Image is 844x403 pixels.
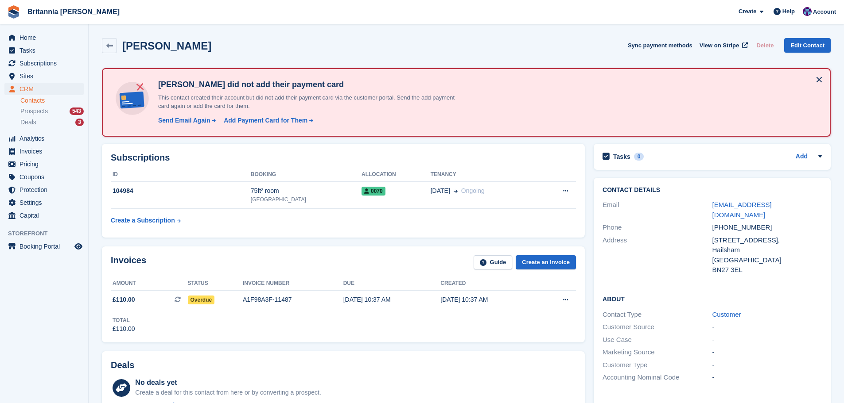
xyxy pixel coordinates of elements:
[75,119,84,126] div: 3
[19,132,73,145] span: Analytics
[712,347,822,357] div: -
[712,335,822,345] div: -
[603,360,712,370] div: Customer Type
[19,44,73,57] span: Tasks
[4,196,84,209] a: menu
[628,38,692,53] button: Sync payment methods
[7,5,20,19] img: stora-icon-8386f47178a22dfd0bd8f6a31ec36ba5ce8667c1dd55bd0f319d3a0aa187defe.svg
[135,388,321,397] div: Create a deal for this contact from here or by converting a prospect.
[19,184,73,196] span: Protection
[343,295,441,304] div: [DATE] 10:37 AM
[603,347,712,357] div: Marketing Source
[4,57,84,69] a: menu
[243,295,343,304] div: A1F98A3F-11487
[4,44,84,57] a: menu
[251,168,362,182] th: Booking
[784,38,831,53] a: Edit Contact
[158,116,210,125] div: Send Email Again
[70,107,84,115] div: 543
[19,209,73,222] span: Capital
[813,8,836,16] span: Account
[111,216,175,225] div: Create a Subscription
[111,153,576,163] h2: Subscriptions
[603,200,712,220] div: Email
[111,360,134,370] h2: Deals
[111,255,146,270] h2: Invoices
[19,240,73,253] span: Booking Portal
[111,168,251,182] th: ID
[19,70,73,82] span: Sites
[111,212,181,229] a: Create a Subscription
[634,153,644,161] div: 0
[73,241,84,252] a: Preview store
[111,186,251,196] div: 104984
[4,145,84,157] a: menu
[603,235,712,275] div: Address
[440,276,538,291] th: Created
[4,240,84,253] a: menu
[603,322,712,332] div: Customer Source
[431,168,539,182] th: Tenancy
[113,80,151,117] img: no-card-linked-e7822e413c904bf8b177c4d89f31251c4716f9871600ec3ca5bfc59e148c83f4.svg
[220,116,314,125] a: Add Payment Card for Them
[19,145,73,157] span: Invoices
[20,96,84,105] a: Contacts
[712,201,772,219] a: [EMAIL_ADDRESS][DOMAIN_NAME]
[113,295,135,304] span: £110.00
[8,229,88,238] span: Storefront
[739,7,756,16] span: Create
[753,38,777,53] button: Delete
[20,118,84,127] a: Deals 3
[20,107,48,115] span: Prospects
[603,310,712,320] div: Contact Type
[19,171,73,183] span: Coupons
[19,196,73,209] span: Settings
[431,186,450,196] span: [DATE]
[111,276,188,291] th: Amount
[343,276,441,291] th: Due
[135,377,321,388] div: No deals yet
[19,57,73,69] span: Subscriptions
[603,372,712,383] div: Accounting Nominal Code
[20,107,84,116] a: Prospects 543
[796,152,808,162] a: Add
[712,223,822,233] div: [PHONE_NUMBER]
[712,265,822,275] div: BN27 3EL
[474,255,513,270] a: Guide
[24,4,123,19] a: Britannia [PERSON_NAME]
[516,255,576,270] a: Create an Invoice
[712,311,741,318] a: Customer
[603,294,822,303] h2: About
[4,70,84,82] a: menu
[712,322,822,332] div: -
[19,83,73,95] span: CRM
[603,187,822,194] h2: Contact Details
[20,118,36,127] span: Deals
[122,40,211,52] h2: [PERSON_NAME]
[19,158,73,170] span: Pricing
[696,38,750,53] a: View on Stripe
[700,41,739,50] span: View on Stripe
[603,223,712,233] div: Phone
[4,184,84,196] a: menu
[4,171,84,183] a: menu
[251,196,362,203] div: [GEOGRAPHIC_DATA]
[712,255,822,265] div: [GEOGRAPHIC_DATA]
[4,158,84,170] a: menu
[440,295,538,304] div: [DATE] 10:37 AM
[113,324,135,334] div: £110.00
[4,83,84,95] a: menu
[113,316,135,324] div: Total
[782,7,795,16] span: Help
[362,168,431,182] th: Allocation
[712,245,822,255] div: Hailsham
[803,7,812,16] img: Becca Clark
[4,209,84,222] a: menu
[4,31,84,44] a: menu
[188,296,215,304] span: Overdue
[224,116,307,125] div: Add Payment Card for Them
[613,153,630,161] h2: Tasks
[712,360,822,370] div: -
[603,335,712,345] div: Use Case
[243,276,343,291] th: Invoice number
